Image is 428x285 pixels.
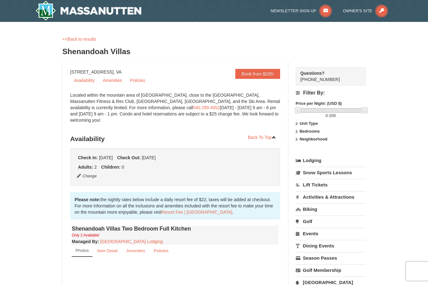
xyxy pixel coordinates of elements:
[235,69,280,79] a: Book from $205!
[296,252,366,264] a: Season Passes
[70,133,280,145] h3: Availability
[300,137,327,141] strong: Neighborhood
[101,165,120,170] strong: Children:
[300,70,354,82] span: [PHONE_NUMBER]
[296,167,366,178] a: Snow Sports Lessons
[271,8,332,13] a: Newsletter Sign Up
[296,179,366,191] a: Lift Tickets
[70,192,280,220] div: the nightly rates below include a daily resort fee of $22, taxes will be added at checkout. For m...
[343,8,373,13] span: Owner's Site
[300,121,318,126] strong: Unit Type
[100,239,163,244] a: [GEOGRAPHIC_DATA] Lodging
[296,264,366,276] a: Golf Membership
[117,155,141,160] strong: Check Out:
[75,197,100,202] strong: Please note:
[122,245,149,257] a: Amenities
[300,71,325,76] strong: Questions?
[76,248,89,253] small: Photos
[70,76,98,85] a: Availability
[296,240,366,252] a: Dining Events
[296,90,366,96] h4: Filter By:
[150,245,173,257] a: Policies
[72,239,99,244] strong: :
[35,1,141,21] a: Massanutten Resort
[72,233,99,237] small: Only 2 Available!
[161,210,232,215] a: Resort Fee | [GEOGRAPHIC_DATA]
[126,248,145,253] small: Amenities
[154,248,169,253] small: Policies
[99,155,113,160] span: [DATE]
[94,165,97,170] span: 2
[296,228,366,239] a: Events
[78,165,93,170] strong: Adults:
[78,155,98,160] strong: Check In:
[142,155,155,160] span: [DATE]
[326,113,328,118] span: 0
[35,1,141,21] img: Massanutten Resort Logo
[93,245,122,257] a: Item Detail
[126,76,149,85] a: Policies
[76,173,97,180] button: Change
[296,155,366,166] a: Lodging
[244,133,280,142] a: Back To Top
[300,129,320,134] strong: Bedrooms
[122,165,124,170] span: 0
[99,76,126,85] a: Amenities
[62,37,96,42] a: <<Back to results
[343,8,388,13] a: Owner's Site
[296,113,366,119] label: -
[271,8,316,13] span: Newsletter Sign Up
[72,226,279,232] h4: Shenandoah Villas Two Bedroom Full Kitchen
[72,245,92,257] a: Photos
[72,239,97,244] span: Managed By
[296,203,366,215] a: Biking
[329,113,336,118] span: 205
[70,92,280,130] div: Located within the mountain area of [GEOGRAPHIC_DATA], close to the [GEOGRAPHIC_DATA], Massanutte...
[296,216,366,227] a: Golf
[296,101,342,106] strong: Price per Night: (USD $)
[62,45,366,58] h3: Shenandoah Villas
[97,248,117,253] small: Item Detail
[296,191,366,203] a: Activities & Attractions
[193,105,220,110] a: 540.289.4952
